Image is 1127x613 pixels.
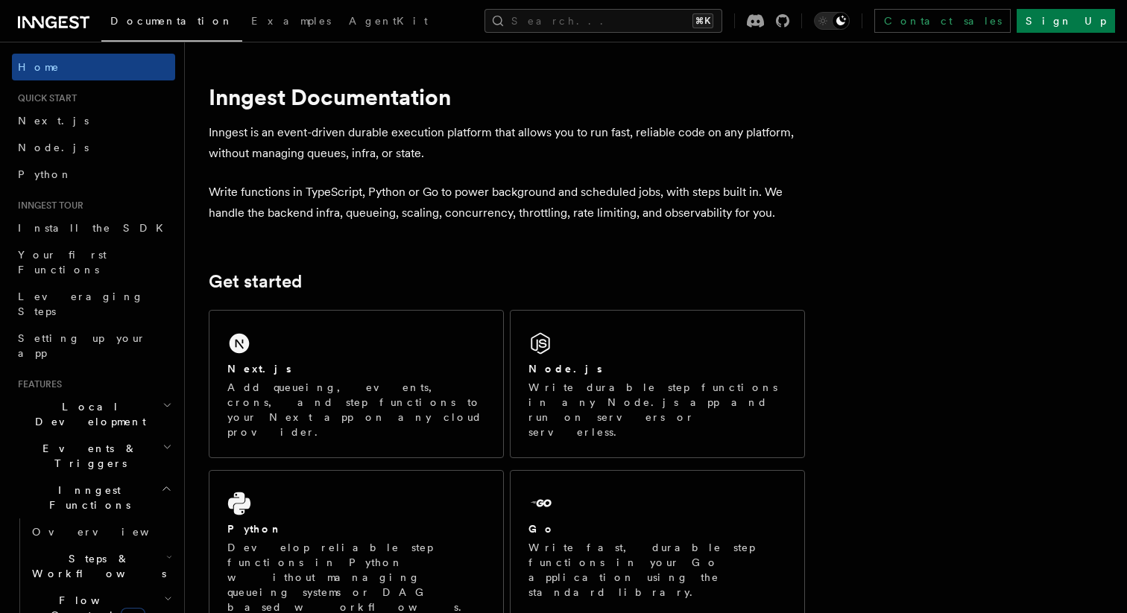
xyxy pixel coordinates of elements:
[528,361,602,376] h2: Node.js
[12,435,175,477] button: Events & Triggers
[26,545,175,587] button: Steps & Workflows
[12,107,175,134] a: Next.js
[12,54,175,80] a: Home
[874,9,1011,33] a: Contact sales
[18,168,72,180] span: Python
[26,551,166,581] span: Steps & Workflows
[12,241,175,283] a: Your first Functions
[18,142,89,153] span: Node.js
[209,182,805,223] p: Write functions in TypeScript, Python or Go to power background and scheduled jobs, with steps bu...
[251,15,331,27] span: Examples
[101,4,242,42] a: Documentation
[528,540,786,600] p: Write fast, durable step functions in your Go application using the standard library.
[32,526,186,538] span: Overview
[12,477,175,518] button: Inngest Functions
[12,325,175,366] a: Setting up your app
[12,441,162,471] span: Events & Triggers
[12,283,175,325] a: Leveraging Steps
[26,518,175,545] a: Overview
[18,290,144,317] span: Leveraging Steps
[12,215,175,241] a: Install the SDK
[1017,9,1115,33] a: Sign Up
[12,200,83,212] span: Inngest tour
[209,310,504,458] a: Next.jsAdd queueing, events, crons, and step functions to your Next app on any cloud provider.
[227,361,291,376] h2: Next.js
[484,9,722,33] button: Search...⌘K
[18,115,89,127] span: Next.js
[12,393,175,435] button: Local Development
[227,380,485,439] p: Add queueing, events, crons, and step functions to your Next app on any cloud provider.
[227,521,282,536] h2: Python
[692,13,713,28] kbd: ⌘K
[110,15,233,27] span: Documentation
[18,60,60,74] span: Home
[12,92,77,104] span: Quick start
[12,483,161,512] span: Inngest Functions
[18,249,107,276] span: Your first Functions
[814,12,850,30] button: Toggle dark mode
[12,161,175,188] a: Python
[510,310,805,458] a: Node.jsWrite durable step functions in any Node.js app and run on servers or serverless.
[340,4,437,40] a: AgentKit
[18,222,172,234] span: Install the SDK
[242,4,340,40] a: Examples
[18,332,146,359] span: Setting up your app
[349,15,428,27] span: AgentKit
[12,399,162,429] span: Local Development
[528,380,786,439] p: Write durable step functions in any Node.js app and run on servers or serverless.
[209,122,805,164] p: Inngest is an event-driven durable execution platform that allows you to run fast, reliable code ...
[12,134,175,161] a: Node.js
[528,521,555,536] h2: Go
[12,378,62,390] span: Features
[209,83,805,110] h1: Inngest Documentation
[209,271,302,292] a: Get started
